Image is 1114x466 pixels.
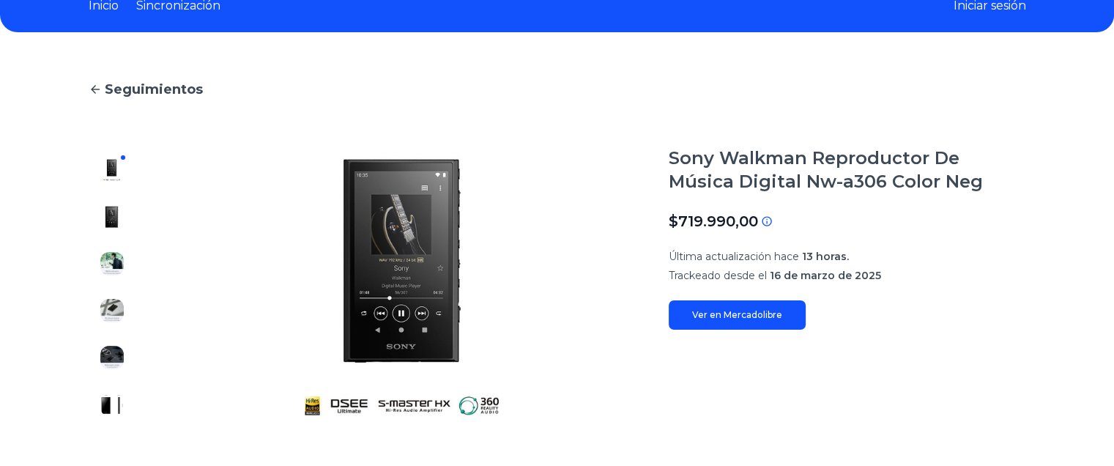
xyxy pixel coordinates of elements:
img: Sony Walkman Reproductor De Música Digital Nw-a306 Color Neg [100,252,124,275]
font: 16 de marzo de 2025 [770,269,881,282]
font: Ver en Mercadolibre [692,309,782,320]
font: Sony Walkman Reproductor De Música Digital Nw-a306 Color Neg [669,147,983,192]
img: Sony Walkman Reproductor De Música Digital Nw-a306 Color Neg [100,346,124,369]
img: Sony Walkman Reproductor De Música Digital Nw-a306 Color Neg [100,299,124,322]
a: Seguimientos [89,79,1026,100]
font: Trackeado desde el [669,269,767,282]
a: Ver en Mercadolibre [669,300,806,330]
img: Sony Walkman Reproductor De Música Digital Nw-a306 Color Neg [100,393,124,416]
img: Sony Walkman Reproductor De Música Digital Nw-a306 Color Neg [100,158,124,182]
font: Última actualización hace [669,250,799,263]
img: Sony Walkman Reproductor De Música Digital Nw-a306 Color Neg [100,205,124,229]
img: Sony Walkman Reproductor De Música Digital Nw-a306 Color Neg [165,147,639,428]
font: 13 horas. [802,250,849,263]
font: $719.990,00 [669,212,758,230]
font: Seguimientos [105,81,203,97]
